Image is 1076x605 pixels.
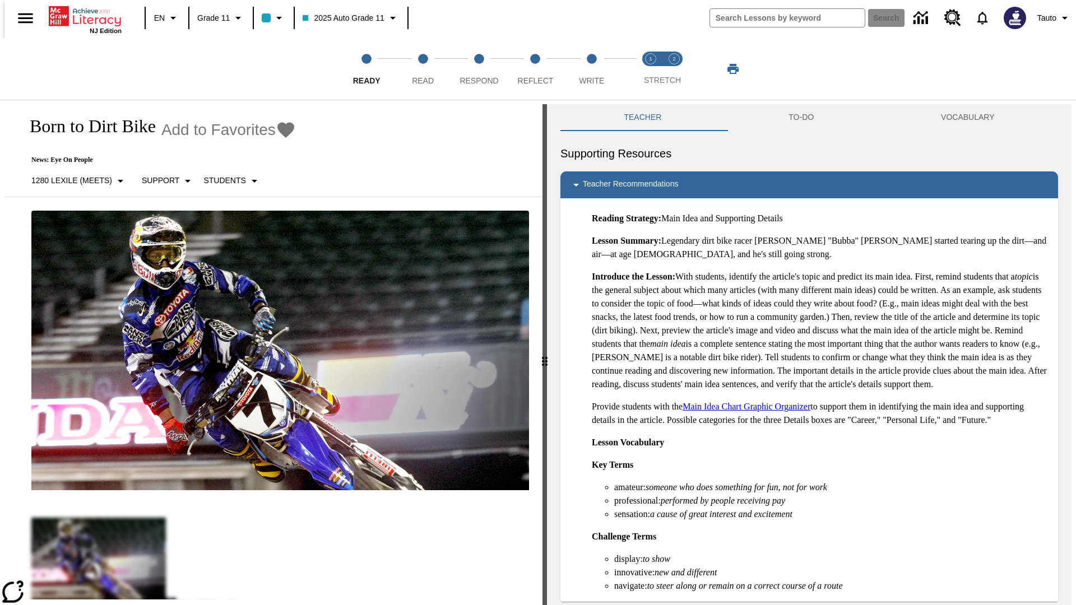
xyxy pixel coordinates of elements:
span: NJ Edition [90,27,122,34]
li: sensation: [614,508,1049,521]
button: Scaffolds, Support [137,171,199,191]
strong: Lesson Summary: [592,236,661,245]
img: Motocross racer James Stewart flies through the air on his dirt bike. [31,211,529,491]
strong: Challenge Terms [592,532,656,541]
p: Teacher Recommendations [583,178,678,192]
em: a cause of great interest and excitement [650,509,792,519]
button: Read step 2 of 5 [390,38,455,100]
button: Select a new avatar [997,3,1033,32]
h6: Supporting Resources [560,145,1058,162]
em: to steer along or remain on a correct course of a route [647,581,843,590]
span: Tauto [1037,12,1056,24]
button: VOCABULARY [878,104,1058,131]
p: Provide students with the to support them in identifying the main idea and supporting details in ... [592,400,1049,427]
button: Class color is light blue. Change class color [257,8,290,28]
a: Notifications [968,3,997,32]
button: Language: EN, Select a language [149,8,185,28]
em: topic [1015,272,1033,281]
div: Teacher Recommendations [560,171,1058,198]
p: Support [142,175,179,187]
span: Read [412,76,434,85]
button: Profile/Settings [1033,8,1076,28]
text: 2 [672,56,675,62]
a: Main Idea Chart Graphic Organizer [683,402,810,411]
p: Students [203,175,245,187]
p: Legendary dirt bike racer [PERSON_NAME] "Bubba" [PERSON_NAME] started tearing up the dirt—and air... [592,234,1049,261]
span: Respond [460,76,498,85]
button: Open side menu [9,2,42,35]
button: TO-DO [725,104,878,131]
button: Select Student [199,171,265,191]
button: Write step 5 of 5 [559,38,624,100]
button: Ready step 1 of 5 [334,38,399,100]
button: Stretch Read step 1 of 2 [634,38,667,100]
button: Class: 2025 Auto Grade 11, Select your class [298,8,403,28]
em: to show [643,554,670,564]
em: new and different [655,567,717,577]
em: someone who does something for fun, not for work [646,482,827,492]
button: Reflect step 4 of 5 [503,38,568,100]
em: main idea [650,339,686,348]
div: Press Enter or Spacebar and then press right and left arrow keys to move the slider [542,104,547,605]
div: reading [4,104,542,599]
span: 2025 Auto Grade 11 [303,12,384,24]
li: display: [614,552,1049,566]
button: Grade: Grade 11, Select a grade [193,8,249,28]
div: activity [547,104,1072,605]
span: Write [579,76,604,85]
li: navigate: [614,579,1049,593]
button: Print [715,59,751,79]
span: Ready [353,76,381,85]
p: With students, identify the article's topic and predict its main idea. First, remind students tha... [592,270,1049,391]
text: 1 [649,56,652,62]
button: Teacher [560,104,725,131]
a: Resource Center, Will open in new tab [938,3,968,33]
span: EN [154,12,165,24]
span: Reflect [518,76,554,85]
h1: Born to Dirt Bike [18,116,156,137]
p: Main Idea and Supporting Details [592,212,1049,225]
a: Data Center [907,3,938,34]
strong: Introduce the Lesson: [592,272,675,281]
button: Stretch Respond step 2 of 2 [658,38,690,100]
img: Avatar [1004,7,1026,29]
strong: Lesson Vocabulary [592,438,664,447]
li: innovative: [614,566,1049,579]
button: Respond step 3 of 5 [447,38,512,100]
div: Instructional Panel Tabs [560,104,1058,131]
div: Home [49,4,122,34]
em: performed by people receiving pay [661,496,785,505]
li: professional: [614,494,1049,508]
strong: Reading Strategy: [592,213,661,223]
button: Add to Favorites - Born to Dirt Bike [161,120,296,139]
p: News: Eye On People [18,156,296,164]
button: Select Lexile, 1280 Lexile (Meets) [27,171,132,191]
input: search field [710,9,865,27]
li: amateur: [614,481,1049,494]
p: 1280 Lexile (Meets) [31,175,112,187]
span: STRETCH [644,76,681,85]
strong: Key Terms [592,460,633,469]
span: Grade 11 [197,12,230,24]
span: Add to Favorites [161,121,276,139]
